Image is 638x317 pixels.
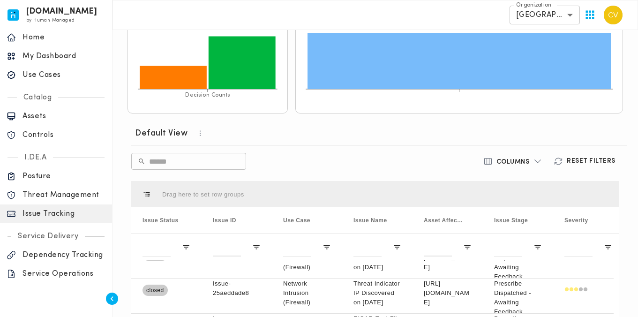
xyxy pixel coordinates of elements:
[564,217,588,224] span: Severity
[23,250,105,260] p: Dependency Tracking
[510,6,580,24] div: [GEOGRAPHIC_DATA]
[23,269,105,279] p: Service Operations
[393,243,401,251] button: Open Filter Menu
[135,128,188,139] h6: Default View
[162,191,244,198] div: Row Groups
[424,279,472,307] p: [URL][DOMAIN_NAME]
[283,279,331,307] p: Network Intrusion (Firewall)
[424,217,463,224] span: Asset Affected
[213,217,236,224] span: Issue ID
[323,243,331,251] button: Open Filter Menu
[26,8,98,15] h6: [DOMAIN_NAME]
[496,158,530,166] h6: Columns
[353,217,387,224] span: Issue Name
[424,238,452,257] input: Asset Affected Filter Input
[182,243,190,251] button: Open Filter Menu
[494,217,528,224] span: Issue Stage
[8,9,19,21] img: invicta.io
[564,279,588,301] div: Medium
[283,217,310,224] span: Use Case
[252,243,261,251] button: Open Filter Menu
[600,2,626,28] button: User
[11,232,85,241] p: Service Delivery
[26,18,75,23] span: by Human Managed
[353,279,401,307] p: Threat Indicator IP Discovered on [DATE]
[23,70,105,80] p: Use Cases
[494,244,542,281] p: Prescribe Dispatched - Awaiting Feedback
[604,6,623,24] img: Carter Velasquez
[185,92,230,98] tspan: Decision Counts
[213,279,261,298] p: Issue-25aeddade8
[23,112,105,121] p: Assets
[213,238,241,257] input: Issue ID Filter Input
[516,1,551,9] label: Organization
[567,157,615,166] h6: Reset Filters
[23,33,105,42] p: Home
[463,243,472,251] button: Open Filter Menu
[478,153,548,170] button: Columns
[143,279,168,301] span: closed
[143,217,179,224] span: Issue Status
[162,191,244,198] span: Drag here to set row groups
[23,130,105,140] p: Controls
[548,153,623,170] button: Reset Filters
[17,93,59,102] p: Catalog
[604,243,612,251] button: Open Filter Menu
[23,190,105,200] p: Threat Management
[18,153,53,162] p: I.DE.A
[23,172,105,181] p: Posture
[494,279,542,317] p: Prescribe Dispatched - Awaiting Feedback
[23,52,105,61] p: My Dashboard
[533,243,542,251] button: Open Filter Menu
[23,209,105,219] p: Issue Tracking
